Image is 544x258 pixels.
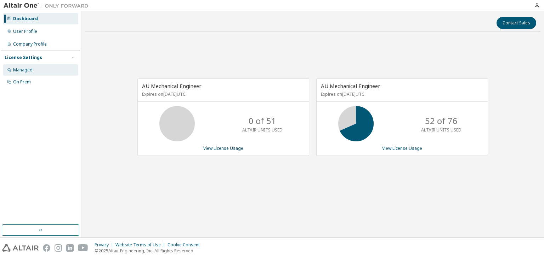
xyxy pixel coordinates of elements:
div: Dashboard [13,16,38,22]
div: On Prem [13,79,31,85]
img: instagram.svg [55,244,62,252]
p: Expires on [DATE] UTC [142,91,303,97]
img: youtube.svg [78,244,88,252]
div: Company Profile [13,41,47,47]
div: Cookie Consent [168,242,204,248]
span: AU Mechanical Engineer [142,82,202,89]
p: ALTAIR UNITS USED [242,127,283,133]
img: Altair One [4,2,92,9]
span: AU Mechanical Engineer [321,82,380,89]
p: ALTAIR UNITS USED [421,127,461,133]
div: License Settings [5,55,42,60]
div: Privacy [95,242,115,248]
img: altair_logo.svg [2,244,39,252]
a: View License Usage [382,145,422,151]
button: Contact Sales [497,17,536,29]
p: © 2025 Altair Engineering, Inc. All Rights Reserved. [95,248,204,254]
img: linkedin.svg [66,244,74,252]
p: 52 of 76 [425,115,458,127]
div: Website Terms of Use [115,242,168,248]
div: User Profile [13,29,37,34]
div: Managed [13,67,33,73]
img: facebook.svg [43,244,50,252]
a: View License Usage [203,145,243,151]
p: Expires on [DATE] UTC [321,91,482,97]
p: 0 of 51 [249,115,276,127]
